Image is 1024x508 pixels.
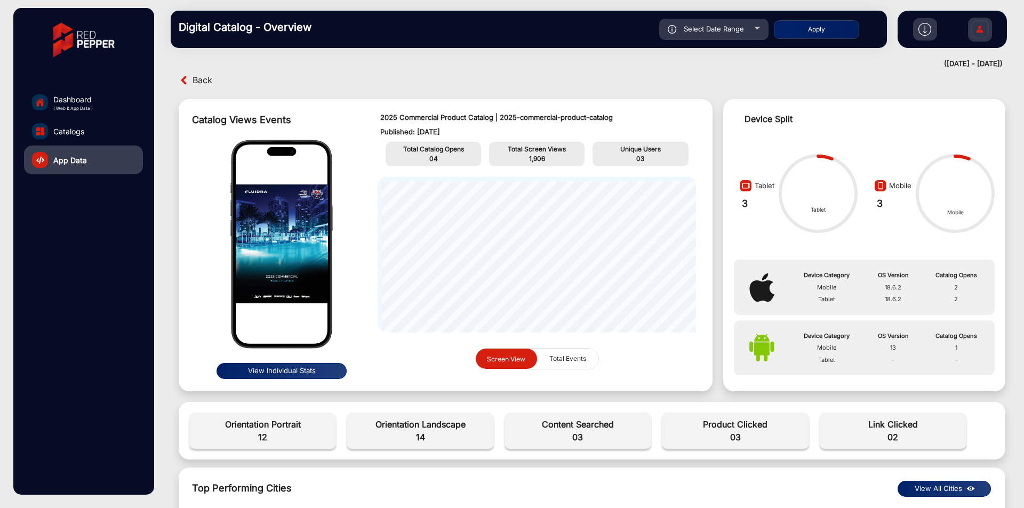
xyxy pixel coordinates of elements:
[529,155,545,163] span: 1,906
[825,431,961,444] span: 02
[388,144,478,154] p: Total Catalog Opens
[510,431,646,444] span: 03
[179,21,328,34] h3: Digital Catalog - Overview
[889,181,911,190] span: Mobile
[193,72,212,88] span: Back
[184,407,1000,454] div: event-details-1
[866,269,920,281] th: OS Version
[921,281,992,294] td: 2
[352,418,488,431] span: Orientation Landscape
[921,293,992,305] td: 2
[45,13,122,67] img: vmg-logo
[35,98,45,107] img: home
[745,112,1017,125] div: Device Split
[667,431,803,444] span: 03
[866,342,920,354] td: 13
[921,342,992,354] td: 1
[787,281,866,294] td: Mobile
[160,59,1003,69] div: ([DATE] - [DATE])
[53,155,87,166] span: App Data
[787,269,866,281] th: Device Category
[921,330,992,342] th: Catalog Opens
[787,293,866,305] td: Tablet
[787,354,866,366] td: Tablet
[36,127,44,135] img: catalog
[217,363,347,379] button: View Individual Stats
[429,155,438,163] span: 04
[866,281,920,294] td: 18.6.2
[755,181,774,190] span: Tablet
[195,431,331,444] span: 12
[969,12,991,50] img: Sign%20Up.svg
[787,342,866,354] td: Mobile
[36,156,44,164] img: catalog
[380,112,693,123] p: 2025 Commercial Product Catalog | 2025-commercial-product-catalog
[195,138,369,351] img: mobile-frame.png
[53,94,93,105] span: Dashboard
[915,208,996,216] div: Mobile
[737,196,774,211] div: 3
[53,126,84,137] span: Catalogs
[787,330,866,342] th: Device Category
[24,117,143,146] a: Catalogs
[825,418,961,431] span: Link Clicked
[898,481,991,497] button: View All Cities
[352,431,488,444] span: 14
[53,105,93,111] span: ( Web & App Data )
[921,269,992,281] th: Catalog Opens
[636,155,644,163] span: 03
[668,25,677,34] img: icon
[192,482,292,494] span: Top Performing Cities
[476,349,537,369] button: Screen View
[492,144,582,154] p: Total Screen Views
[537,349,598,369] button: Total Events
[24,146,143,174] a: App Data
[380,127,693,138] p: Published: [DATE]
[475,348,599,370] mat-button-toggle-group: graph selection
[684,25,744,33] span: Select Date Range
[195,418,331,431] span: Orientation Portrait
[487,354,525,362] span: Screen View
[667,418,803,431] span: Product Clicked
[236,184,328,304] img: img
[774,20,859,39] button: Apply
[918,23,931,36] img: h2download.svg
[179,75,190,86] img: back arrow
[866,293,920,305] td: 18.6.2
[866,354,920,366] td: -
[24,88,143,117] a: Dashboard( Web & App Data )
[778,206,859,214] div: Tablet
[543,349,593,369] span: Total Events
[866,330,920,342] th: OS Version
[871,196,911,211] div: 3
[921,354,992,366] td: -
[510,418,646,431] span: Content Searched
[192,112,359,127] div: Catalog Views Events
[595,144,685,154] p: Unique Users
